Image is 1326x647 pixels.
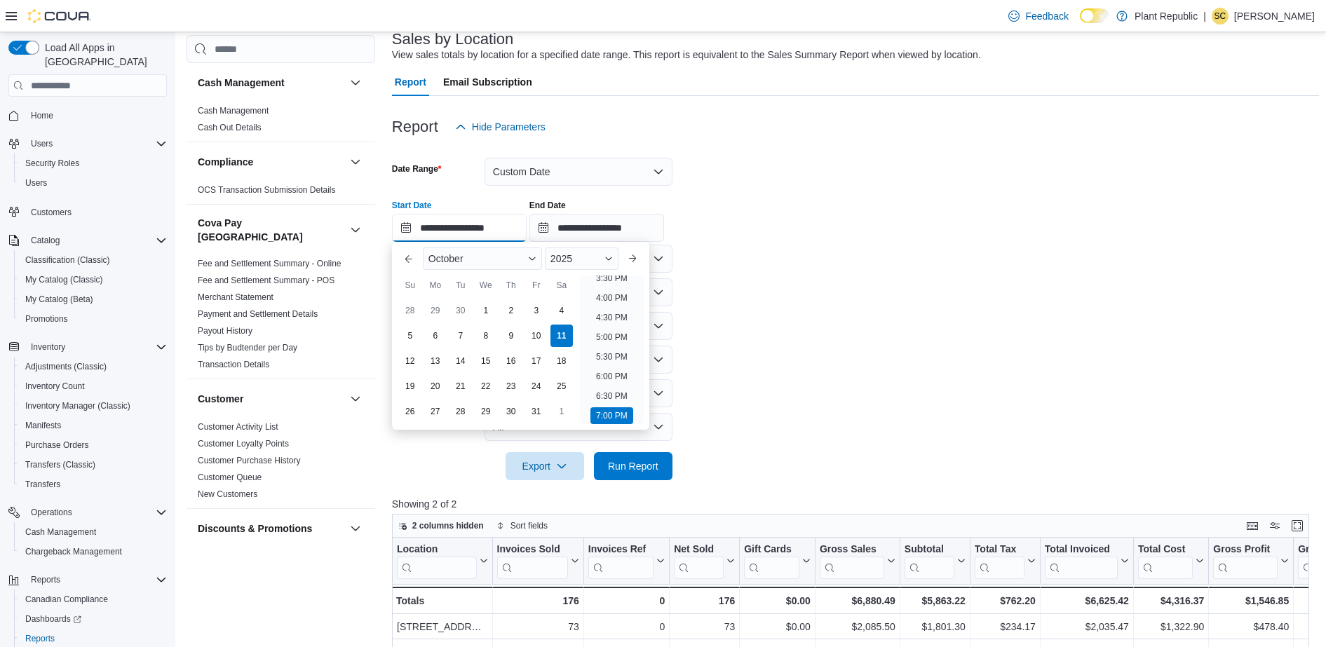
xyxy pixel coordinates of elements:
[198,489,257,499] a: New Customers
[550,350,573,372] div: day-18
[1213,543,1289,579] button: Gross Profit
[25,546,122,557] span: Chargeback Management
[475,375,497,397] div: day-22
[20,543,167,560] span: Chargeback Management
[580,275,644,424] ul: Time
[1138,543,1193,557] div: Total Cost
[198,456,301,465] a: Customer Purchase History
[20,175,167,191] span: Users
[198,259,341,268] a: Fee and Settlement Summary - Online
[20,378,90,395] a: Inventory Count
[525,299,548,322] div: day-3
[20,155,85,172] a: Security Roles
[20,271,167,288] span: My Catalog (Classic)
[674,543,724,579] div: Net Sold
[25,177,47,189] span: Users
[608,459,658,473] span: Run Report
[198,155,344,169] button: Compliance
[347,390,364,407] button: Customer
[198,325,252,336] span: Payout History
[588,543,654,579] div: Invoices Ref
[3,503,172,522] button: Operations
[20,591,167,608] span: Canadian Compliance
[20,437,95,454] a: Purchase Orders
[545,247,618,270] div: Button. Open the year selector. 2025 is currently selected.
[500,375,522,397] div: day-23
[399,325,421,347] div: day-5
[25,594,108,605] span: Canadian Compliance
[588,592,665,609] div: 0
[590,329,633,346] li: 5:00 PM
[399,350,421,372] div: day-12
[1213,543,1278,579] div: Gross Profit
[590,270,633,287] li: 3:30 PM
[396,592,488,609] div: Totals
[905,592,966,609] div: $5,863.22
[3,570,172,590] button: Reports
[20,456,167,473] span: Transfers (Classic)
[25,107,167,124] span: Home
[975,592,1036,609] div: $762.20
[25,339,71,355] button: Inventory
[820,543,895,579] button: Gross Sales
[398,298,574,424] div: October, 2025
[392,200,432,211] label: Start Date
[744,543,799,557] div: Gift Cards
[31,507,72,518] span: Operations
[525,350,548,372] div: day-17
[14,609,172,629] a: Dashboards
[20,591,114,608] a: Canadian Compliance
[25,313,68,325] span: Promotions
[25,361,107,372] span: Adjustments (Classic)
[20,417,67,434] a: Manifests
[449,350,472,372] div: day-14
[475,350,497,372] div: day-15
[20,378,167,395] span: Inventory Count
[1025,9,1068,23] span: Feedback
[550,375,573,397] div: day-25
[14,250,172,270] button: Classification (Classic)
[187,182,375,204] div: Compliance
[1138,543,1193,579] div: Total Cost
[399,274,421,297] div: Su
[397,543,477,557] div: Location
[500,325,522,347] div: day-9
[198,489,257,500] span: New Customers
[590,290,633,306] li: 4:00 PM
[3,134,172,154] button: Users
[20,291,167,308] span: My Catalog (Beta)
[392,214,527,242] input: Press the down key to enter a popover containing a calendar. Press the escape key to close the po...
[31,574,60,585] span: Reports
[475,325,497,347] div: day-8
[20,311,167,327] span: Promotions
[1135,8,1198,25] p: Plant Republic
[25,526,96,538] span: Cash Management
[674,618,735,635] div: 73
[424,325,447,347] div: day-6
[25,381,85,392] span: Inventory Count
[1289,517,1306,534] button: Enter fullscreen
[500,400,522,423] div: day-30
[472,120,546,134] span: Hide Parameters
[594,452,672,480] button: Run Report
[14,173,172,193] button: Users
[496,543,579,579] button: Invoices Sold
[590,407,633,424] li: 7:00 PM
[500,350,522,372] div: day-16
[20,476,66,493] a: Transfers
[25,203,167,220] span: Customers
[198,455,301,466] span: Customer Purchase History
[198,76,285,90] h3: Cash Management
[20,291,99,308] a: My Catalog (Beta)
[424,350,447,372] div: day-13
[20,358,167,375] span: Adjustments (Classic)
[25,504,78,521] button: Operations
[392,497,1319,511] p: Showing 2 of 2
[449,113,551,141] button: Hide Parameters
[20,476,167,493] span: Transfers
[506,452,584,480] button: Export
[198,258,341,269] span: Fee and Settlement Summary - Online
[14,542,172,561] button: Chargeback Management
[25,204,77,221] a: Customers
